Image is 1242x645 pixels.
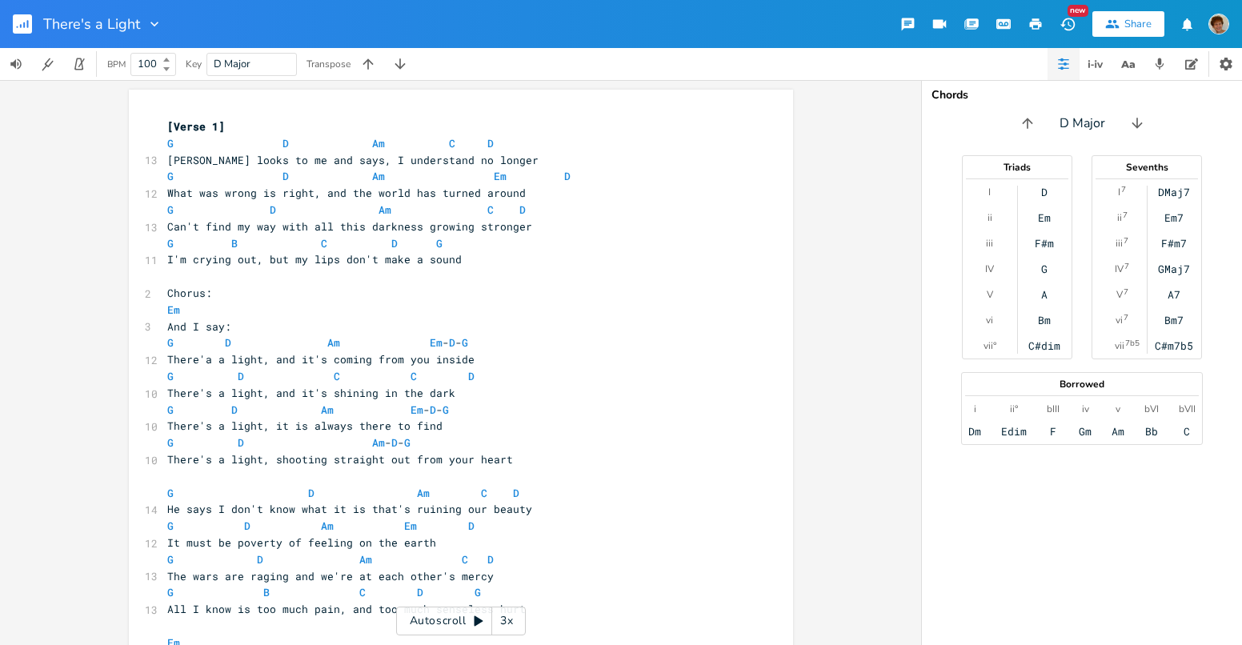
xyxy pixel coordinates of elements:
div: Autoscroll [396,607,526,635]
span: G [462,335,468,350]
span: B [231,236,238,250]
div: bVII [1179,403,1196,415]
span: D [231,403,238,417]
span: D [308,486,315,500]
div: iii [1116,237,1123,250]
span: I'm crying out, but my lips don't make a sound [167,252,462,266]
div: V [987,288,993,301]
sup: 7 [1124,311,1128,324]
div: i [974,403,976,415]
span: D [468,519,475,533]
span: G [167,403,174,417]
div: bIII [1047,403,1060,415]
span: Am [372,435,385,450]
sup: 7 [1124,234,1128,247]
span: What was wrong is right, and the world has turned around [167,186,526,200]
div: Dm [968,425,981,438]
span: D [487,136,494,150]
div: Bm7 [1164,314,1184,327]
span: G [443,403,449,417]
span: G [167,519,174,533]
span: There's a Light [43,17,140,31]
div: A [1041,288,1048,301]
div: C [1184,425,1190,438]
span: Am [417,486,430,500]
span: Can't find my way with all this darkness growing stronger [167,219,532,234]
div: Transpose [306,59,351,69]
span: There'a a light, and it's coming from you inside [167,352,475,367]
span: Am [372,136,385,150]
span: - - [167,335,468,350]
span: G [404,435,411,450]
span: [PERSON_NAME] looks to me and says, I understand no longer [167,153,539,167]
span: [Verse 1] [167,119,225,134]
span: D [225,335,231,350]
div: D [1041,186,1048,198]
span: D [282,136,289,150]
div: Bm [1038,314,1051,327]
button: Share [1092,11,1164,37]
div: bVI [1144,403,1159,415]
div: ii [1117,211,1122,224]
div: Sevenths [1092,162,1201,172]
div: GMaj7 [1158,262,1190,275]
span: C [462,552,468,567]
span: D [449,335,455,350]
span: D Major [214,57,250,71]
span: D [430,403,436,417]
span: D [513,486,519,500]
div: F#m7 [1161,237,1187,250]
span: D [468,369,475,383]
span: G [167,169,174,183]
div: New [1068,5,1088,17]
span: G [167,202,174,217]
span: G [167,552,174,567]
span: - - [167,403,449,417]
div: iii [986,237,993,250]
span: D [564,169,571,183]
span: D [391,236,398,250]
div: C#dim [1028,339,1060,352]
sup: 7 [1124,260,1129,273]
span: C [321,236,327,250]
span: D [238,369,244,383]
div: Em7 [1164,211,1184,224]
span: D [257,552,263,567]
span: D [244,519,250,533]
span: G [167,335,174,350]
span: The wars are raging and we're at each other's mercy [167,569,494,583]
div: F#m [1035,237,1054,250]
button: New [1052,10,1084,38]
span: Am [321,519,334,533]
span: C [359,585,366,599]
span: Am [359,552,372,567]
span: C [334,369,340,383]
sup: 7 [1123,209,1128,222]
div: V [1116,288,1123,301]
div: IV [1115,262,1124,275]
span: Em [494,169,507,183]
span: Am [327,335,340,350]
div: I [988,186,991,198]
img: scohenmusic [1208,14,1229,34]
span: D [417,585,423,599]
span: G [167,435,174,450]
span: G [167,236,174,250]
div: BPM [107,60,126,69]
span: And I say: [167,319,231,334]
div: I [1118,186,1120,198]
div: vii° [984,339,996,352]
span: Am [321,403,334,417]
div: Share [1124,17,1152,31]
div: C#m7b5 [1155,339,1193,352]
span: He says I don't know what it is that's ruining our beauty [167,502,532,516]
span: D [391,435,398,450]
div: Borrowed [962,379,1202,389]
div: Key [186,59,202,69]
span: Em [404,519,417,533]
span: There's a light, shooting straight out from your heart [167,452,513,467]
span: Em [411,403,423,417]
div: G [1041,262,1048,275]
div: vi [1116,314,1123,327]
span: - - [167,435,411,450]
